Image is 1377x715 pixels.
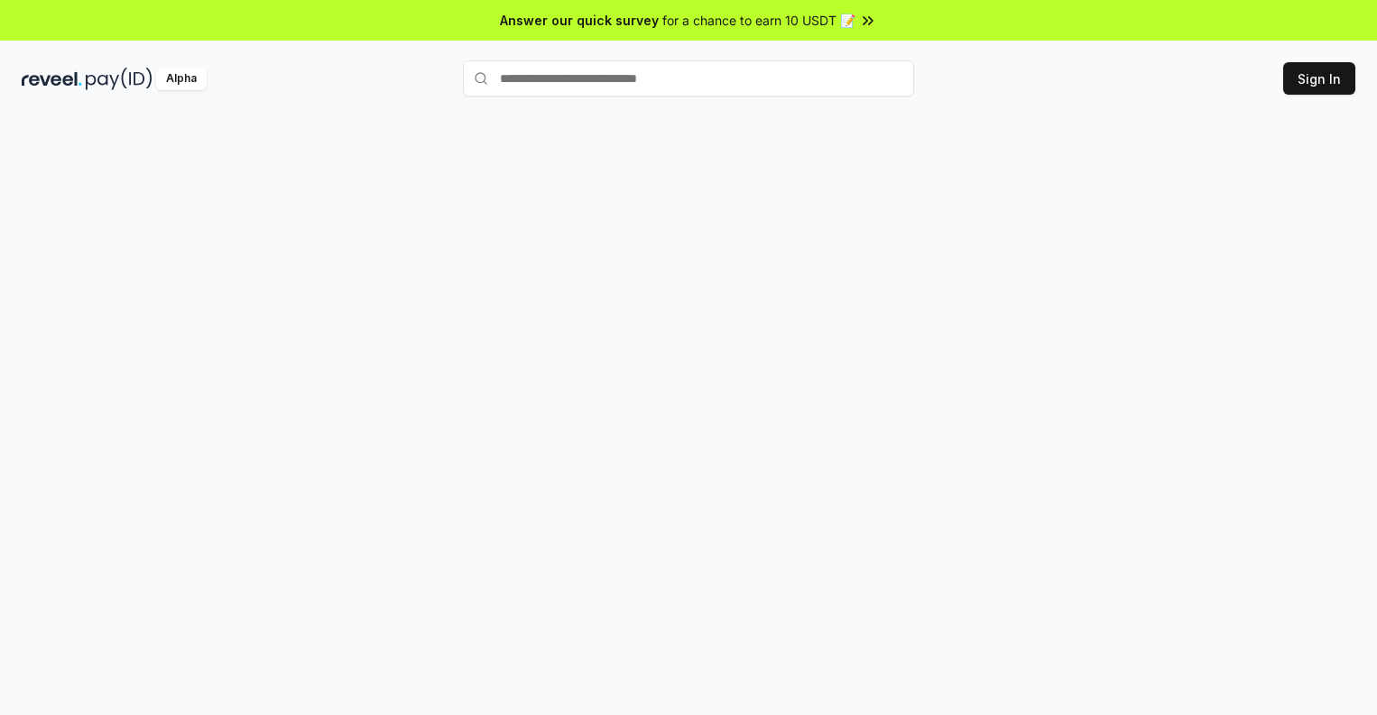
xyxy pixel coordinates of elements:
[500,11,659,30] span: Answer our quick survey
[22,68,82,90] img: reveel_dark
[156,68,207,90] div: Alpha
[86,68,152,90] img: pay_id
[662,11,855,30] span: for a chance to earn 10 USDT 📝
[1283,62,1355,95] button: Sign In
